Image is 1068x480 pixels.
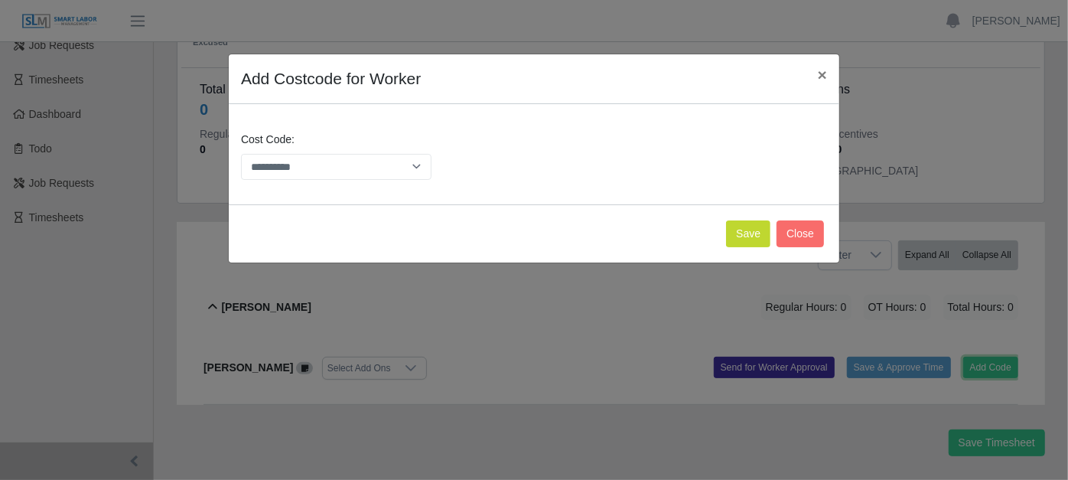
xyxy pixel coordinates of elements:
[806,54,839,95] button: Close
[777,220,824,247] button: Close
[241,132,295,148] label: Cost Code:
[818,66,827,83] span: ×
[726,220,770,247] button: Save
[241,67,421,91] h4: Add Costcode for Worker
